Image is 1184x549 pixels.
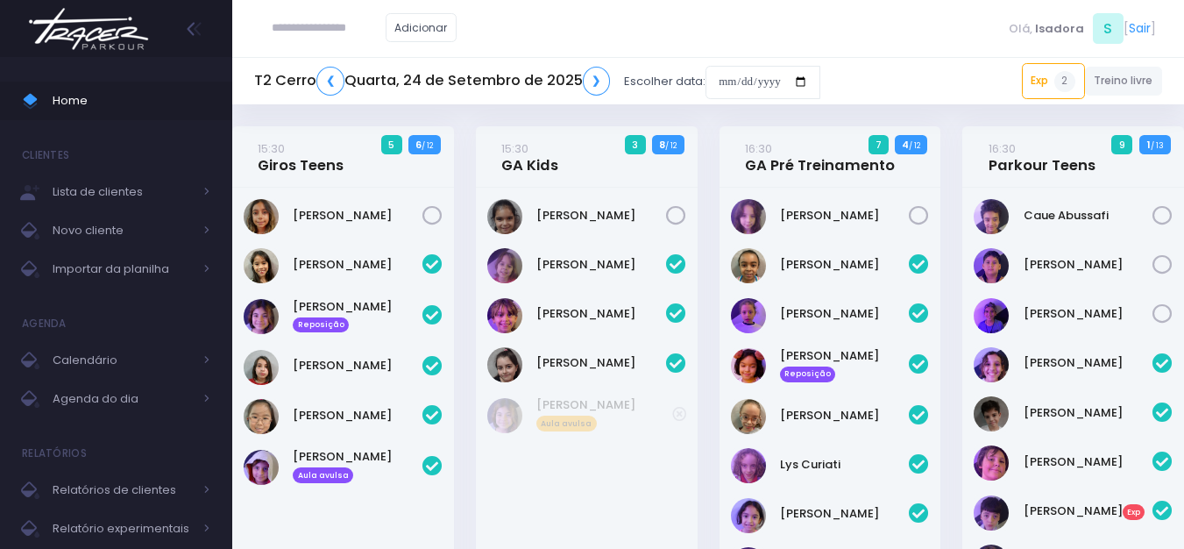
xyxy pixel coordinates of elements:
[665,140,677,151] small: / 12
[536,305,666,323] a: [PERSON_NAME]
[293,357,422,374] a: [PERSON_NAME]
[909,140,920,151] small: / 12
[244,299,279,334] img: Gabriela Porto Consiglio
[1009,20,1032,38] span: Olá,
[731,399,766,434] img: Julia Pacheco Duarte
[244,199,279,234] img: Marina Winck Arantes
[1024,503,1153,520] a: [PERSON_NAME]Exp
[244,248,279,283] img: Catharina Morais Ablas
[293,448,422,483] a: [PERSON_NAME] Aula avulsa
[501,140,528,157] small: 15:30
[536,207,666,225] a: [PERSON_NAME]
[487,298,522,333] img: Martina Bertoluci
[293,407,422,424] a: [PERSON_NAME]
[536,256,666,274] a: [PERSON_NAME]
[244,350,279,385] img: Luana Beggs
[487,199,522,234] img: Laura da Silva Borges
[1024,453,1153,471] a: [PERSON_NAME]
[501,139,558,175] a: 15:30GA Kids
[780,367,836,382] span: Reposição
[731,298,766,333] img: Isabella Rodrigues Tavares
[381,135,402,154] span: 5
[1022,63,1085,98] a: Exp2
[254,67,610,96] h5: T2 Cerro Quarta, 24 de Setembro de 2025
[422,140,433,151] small: / 12
[22,306,67,341] h4: Agenda
[1123,504,1145,520] span: Exp
[53,388,193,410] span: Agenda do dia
[989,140,1016,157] small: 16:30
[53,181,193,203] span: Lista de clientes
[53,349,193,372] span: Calendário
[1151,140,1164,151] small: / 13
[780,347,910,382] a: [PERSON_NAME] Reposição
[731,348,766,383] img: Julia Kallas Cohen
[53,89,210,112] span: Home
[1085,67,1163,96] a: Treino livre
[1024,354,1153,372] a: [PERSON_NAME]
[780,407,910,424] a: [PERSON_NAME]
[258,140,285,157] small: 15:30
[316,67,344,96] a: ❮
[780,305,910,323] a: [PERSON_NAME]
[1147,138,1151,152] strong: 1
[974,199,1009,234] img: Caue Abussafi
[989,139,1095,175] a: 16:30Parkour Teens
[487,398,522,433] img: Gabriela Porto Consiglio
[244,399,279,434] img: Natália Mie Sunami
[583,67,611,96] a: ❯
[487,248,522,283] img: Amora vizer cerqueira
[902,138,909,152] strong: 4
[22,138,69,173] h4: Clientes
[254,61,820,102] div: Escolher data:
[659,138,665,152] strong: 8
[536,396,672,431] a: [PERSON_NAME] Aula avulsa
[53,479,193,502] span: Relatórios de clientes
[293,467,353,483] span: Aula avulsa
[487,347,522,382] img: Valentina Relvas Souza
[780,456,910,474] a: Lys Curiati
[731,498,766,533] img: Rafaela Matos
[244,450,279,485] img: Theo Porto Consiglio
[974,446,1009,481] img: Gabriel Leão
[625,135,646,154] span: 3
[745,139,895,175] a: 16:30GA Pré Treinamento
[1024,256,1153,274] a: [PERSON_NAME]
[731,448,766,483] img: Lys Curiati
[1024,404,1153,422] a: [PERSON_NAME]
[536,416,597,431] span: Aula avulsa
[974,248,1009,283] img: Felipe Jorge Bittar Sousa
[293,298,422,333] a: [PERSON_NAME] Reposição
[974,396,1009,431] img: Gabriel Amaral Alves
[53,517,193,540] span: Relatório experimentais
[293,256,422,274] a: [PERSON_NAME]
[1054,71,1075,92] span: 2
[745,140,772,157] small: 16:30
[974,298,1009,333] img: Thiago Broitman
[1111,135,1132,154] span: 9
[293,207,422,225] a: [PERSON_NAME]
[731,199,766,234] img: Maria lana lewin
[386,13,457,42] a: Adicionar
[1035,20,1084,38] span: Isadora
[536,354,666,372] a: [PERSON_NAME]
[869,135,890,154] span: 7
[780,505,910,523] a: [PERSON_NAME]
[415,138,422,152] strong: 6
[53,219,193,242] span: Novo cliente
[22,436,87,471] h4: Relatórios
[1024,305,1153,323] a: [PERSON_NAME]
[1024,207,1153,225] a: Caue Abussafi
[974,347,1009,382] img: Estela Nunes catto
[780,256,910,274] a: [PERSON_NAME]
[1093,13,1124,44] span: S
[731,248,766,283] img: Caroline Pacheco Duarte
[1129,19,1151,38] a: Sair
[53,258,193,281] span: Importar da planilha
[780,207,910,225] a: [PERSON_NAME]
[974,496,1009,531] img: Ian Meirelles
[258,139,344,175] a: 15:30Giros Teens
[293,317,349,333] span: Reposição
[1002,9,1162,48] div: [ ]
